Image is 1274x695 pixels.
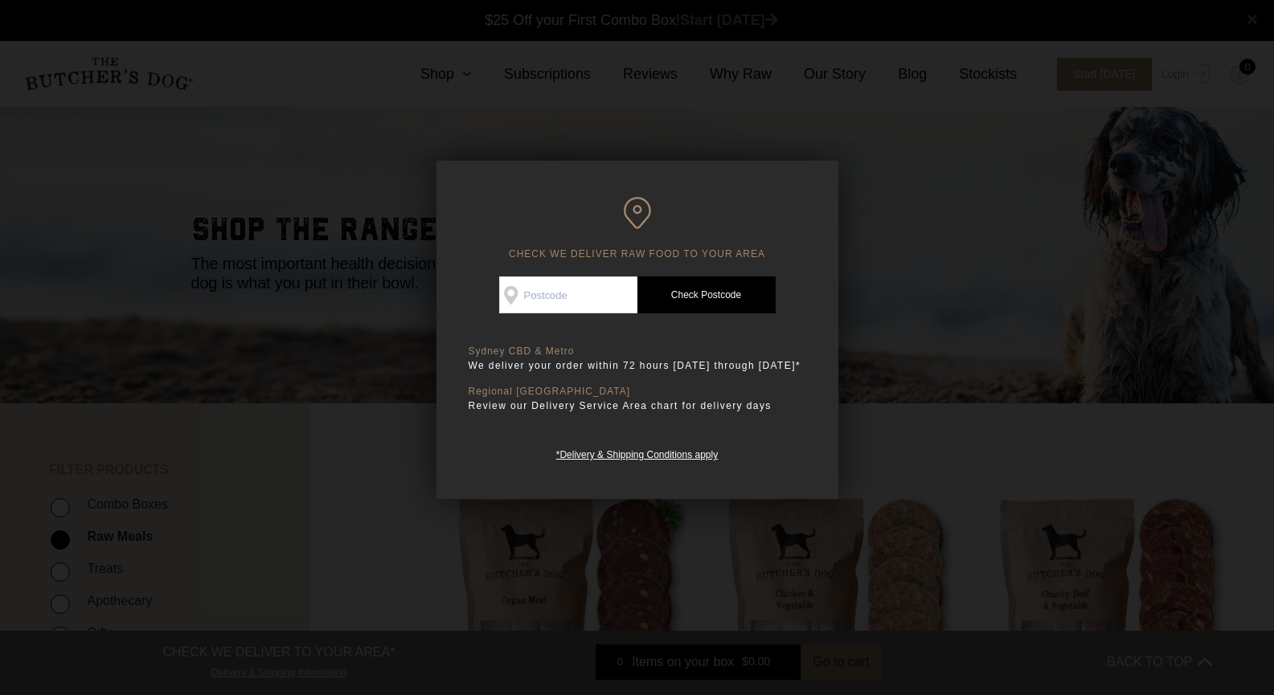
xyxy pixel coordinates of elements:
p: Sydney CBD & Metro [469,345,806,358]
p: We deliver your order within 72 hours [DATE] through [DATE]* [469,358,806,374]
p: Review our Delivery Service Area chart for delivery days [469,398,806,414]
input: Postcode [499,276,637,313]
a: *Delivery & Shipping Conditions apply [556,445,718,460]
a: Check Postcode [637,276,776,313]
p: Regional [GEOGRAPHIC_DATA] [469,386,806,398]
h6: CHECK WE DELIVER RAW FOOD TO YOUR AREA [469,197,806,260]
